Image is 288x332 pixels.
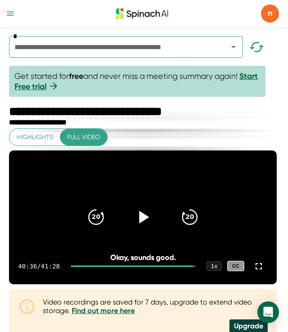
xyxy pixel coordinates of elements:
div: CC [227,261,244,271]
button: Highlights [9,129,60,146]
span: Get started for and never miss a meeting summary again! [14,71,260,91]
div: Okay, sounds good. [36,253,250,262]
div: Open Intercom Messenger [257,301,279,323]
div: Video recordings are saved for 7 days, upgrade to extend video storage. [43,298,268,315]
a: Find out more here [72,306,135,315]
span: n [261,5,279,23]
button: Open [227,41,240,53]
a: Start Free trial [14,71,258,91]
div: 40:36 / 41:28 [18,263,60,270]
span: Highlights [17,132,53,143]
div: 1 x [206,261,222,271]
button: Full video [60,129,107,146]
b: free [69,71,83,81]
span: Full video [67,132,100,143]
